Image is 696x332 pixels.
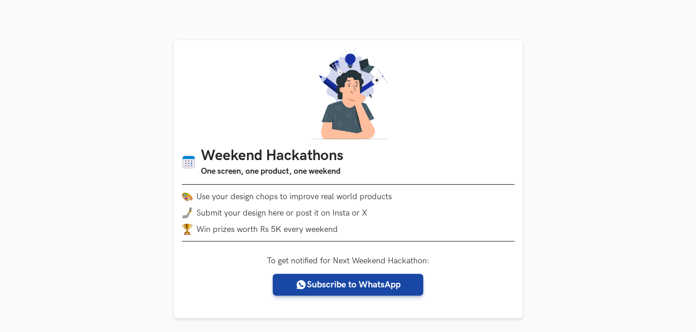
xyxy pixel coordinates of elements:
h1: Weekend Hackathons [201,147,343,165]
a: Subscribe to WhatsApp [273,274,423,296]
h3: One screen, one product, one weekend [201,165,343,178]
img: trophy.png [182,224,193,235]
li: Use your design chops to improve real world products [182,191,515,202]
img: Calendar icon [182,155,195,169]
img: mobile-in-hand.png [182,207,193,218]
img: palette.png [182,191,193,202]
li: Win prizes worth Rs 5K every weekend [182,224,515,235]
label: To get notified for Next Weekend Hackathon: [267,256,430,266]
img: A designer thinking [305,48,392,139]
span: Submit your design here or post it on Insta or X [196,208,367,218]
